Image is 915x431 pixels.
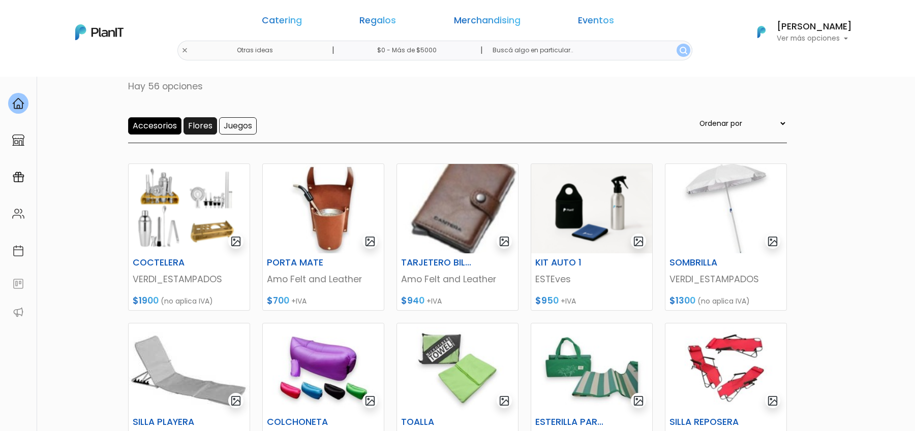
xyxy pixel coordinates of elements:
p: Amo Felt and Leather [267,273,380,286]
a: Merchandising [454,16,521,28]
img: gallery-light [767,236,779,247]
span: (no aplica IVA) [161,296,213,306]
h6: KIT AUTO 1 [529,257,613,268]
input: Buscá algo en particular.. [484,41,692,60]
img: thumb_WhatsApp_Image_2025-08-18_at_10.14.31.jpeg [129,323,250,413]
p: ESTEves [535,273,648,286]
img: gallery-light [364,395,376,407]
img: gallery-light [633,236,645,247]
p: Hay 56 opciones [128,80,787,93]
h6: TARJETERO BILLETERA [395,257,478,268]
img: gallery-light [364,236,376,247]
span: (no aplica IVA) [697,296,750,306]
input: Accesorios [128,117,181,135]
span: $700 [267,294,289,307]
img: thumb_2000___2000-Photoroom__2_.jpg [665,164,786,253]
a: Catering [262,16,302,28]
img: thumb_2000___2000-Photoroom_-_2025-06-04T152229.378.jpg [263,164,384,253]
input: Juegos [219,117,257,135]
img: thumb_WhatsApp_Image_2025-07-03_at_10.09.47.jpeg [397,164,518,253]
p: VERDI_ESTAMPADOS [669,273,782,286]
img: thumb_2000___2000-Photoroom__5_.jpg [397,323,518,413]
img: marketplace-4ceaa7011d94191e9ded77b95e3339b90024bf715f7c57f8cf31f2d8c509eaba.svg [12,134,24,146]
a: gallery-light COCTELERA VERDI_ESTAMPADOS $1900 (no aplica IVA) [128,163,250,311]
span: $1900 [133,294,159,307]
h6: COCTELERA [127,257,210,268]
img: people-662611757002400ad9ed0e3c099ab2801c6687ba6c219adb57efc949bc21e19d.svg [12,208,24,220]
a: Eventos [578,16,614,28]
a: Regalos [359,16,396,28]
img: campaigns-02234683943229c281be62815700db0a1741e53638e28bf9629b52c665b00959.svg [12,171,24,183]
img: partners-52edf745621dab592f3b2c58e3bca9d71375a7ef29c3b500c9f145b62cc070d4.svg [12,306,24,318]
img: thumb_2000___2000-Photoroom__11_.jpg [665,323,786,413]
img: gallery-light [230,395,242,407]
a: gallery-light TARJETERO BILLETERA Amo Felt and Leather $940 +IVA [396,163,518,311]
img: thumb_2000___2000-Photoroom__6_.jpg [531,323,652,413]
img: PlanIt Logo [750,21,773,43]
img: feedback-78b5a0c8f98aac82b08bfc38622c3050aee476f2c9584af64705fc4e61158814.svg [12,278,24,290]
p: Ver más opciones [777,35,852,42]
button: PlanIt Logo [PERSON_NAME] Ver más opciones [744,19,852,45]
div: ¿Necesitás ayuda? [52,10,146,29]
h6: ESTERILLA PARA PLAYA [529,417,613,427]
h6: COLCHONETA [261,417,344,427]
img: gallery-light [633,395,645,407]
span: $940 [401,294,424,307]
input: Flores [184,117,217,135]
p: Amo Felt and Leather [401,273,514,286]
span: +IVA [561,296,576,306]
h6: PORTA MATE [261,257,344,268]
p: VERDI_ESTAMPADOS [133,273,246,286]
span: +IVA [291,296,307,306]
span: +IVA [426,296,442,306]
img: gallery-light [230,236,242,247]
p: | [480,44,483,56]
h6: SILLA REPOSERA [663,417,747,427]
span: $1300 [669,294,695,307]
h6: TOALLA [395,417,478,427]
h6: [PERSON_NAME] [777,22,852,31]
img: thumb_2000___2000-Photoroom__4_.jpg [263,323,384,413]
img: gallery-light [499,395,510,407]
img: calendar-87d922413cdce8b2cf7b7f5f62616a5cf9e4887200fb71536465627b3292af00.svg [12,245,24,257]
img: gallery-light [499,236,510,247]
a: gallery-light SOMBRILLA VERDI_ESTAMPADOS $1300 (no aplica IVA) [665,163,787,311]
a: gallery-light KIT AUTO 1 ESTEves $950 +IVA [531,163,653,311]
img: gallery-light [767,395,779,407]
img: thumb_Captura_de_pantalla_2025-08-04_094915.png [531,164,652,253]
p: | [332,44,334,56]
img: thumb_Captura_de_pantalla_2025-05-29_154951.png [129,164,250,253]
img: home-e721727adea9d79c4d83392d1f703f7f8bce08238fde08b1acbfd93340b81755.svg [12,97,24,110]
h6: SOMBRILLA [663,257,747,268]
img: search_button-432b6d5273f82d61273b3651a40e1bd1b912527efae98b1b7a1b2c0702e16a8d.svg [680,47,687,54]
a: gallery-light PORTA MATE Amo Felt and Leather $700 +IVA [262,163,384,311]
img: close-6986928ebcb1d6c9903e3b54e860dbc4d054630f23adef3a32610726dff6a82b.svg [181,47,188,54]
span: $950 [535,294,559,307]
h6: SILLA PLAYERA [127,417,210,427]
img: PlanIt Logo [75,24,124,40]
